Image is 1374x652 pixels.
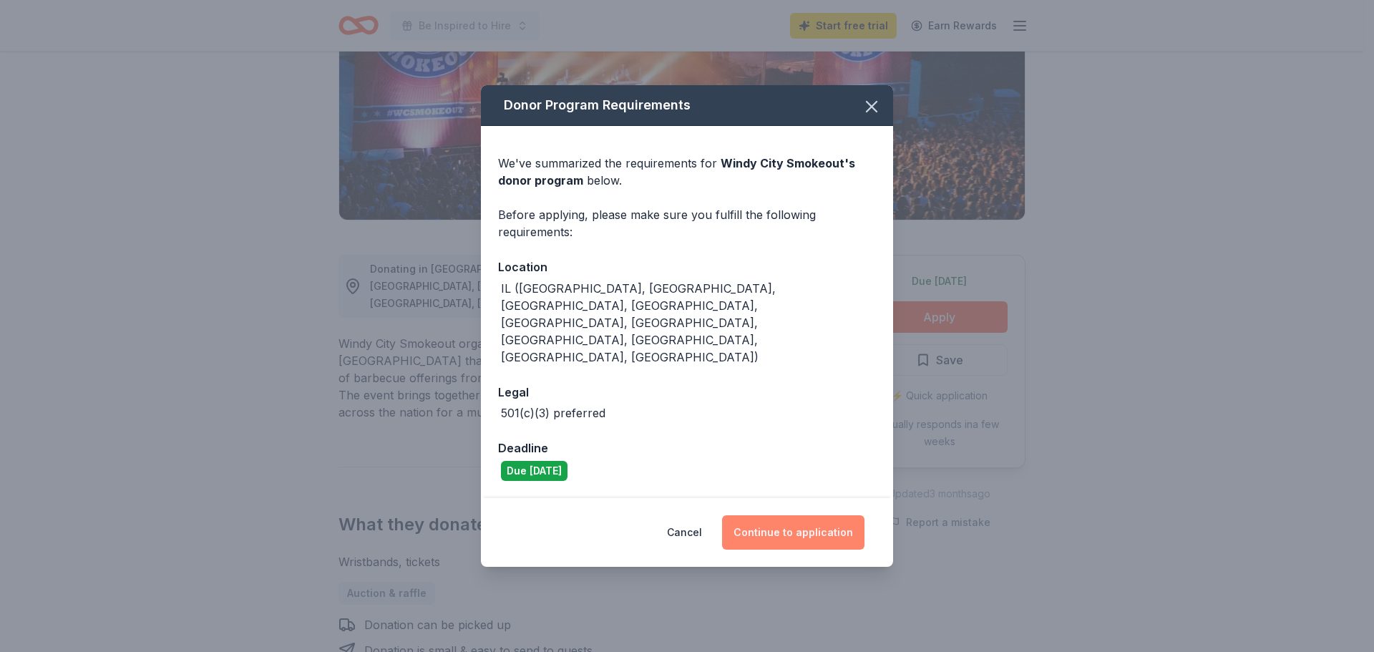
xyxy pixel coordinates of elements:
[498,258,876,276] div: Location
[501,280,876,366] div: IL ([GEOGRAPHIC_DATA], [GEOGRAPHIC_DATA], [GEOGRAPHIC_DATA], [GEOGRAPHIC_DATA], [GEOGRAPHIC_DATA]...
[501,404,605,422] div: 501(c)(3) preferred
[501,461,567,481] div: Due [DATE]
[498,155,876,189] div: We've summarized the requirements for below.
[498,439,876,457] div: Deadline
[722,515,864,550] button: Continue to application
[498,383,876,402] div: Legal
[667,515,702,550] button: Cancel
[481,85,893,126] div: Donor Program Requirements
[498,206,876,240] div: Before applying, please make sure you fulfill the following requirements:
